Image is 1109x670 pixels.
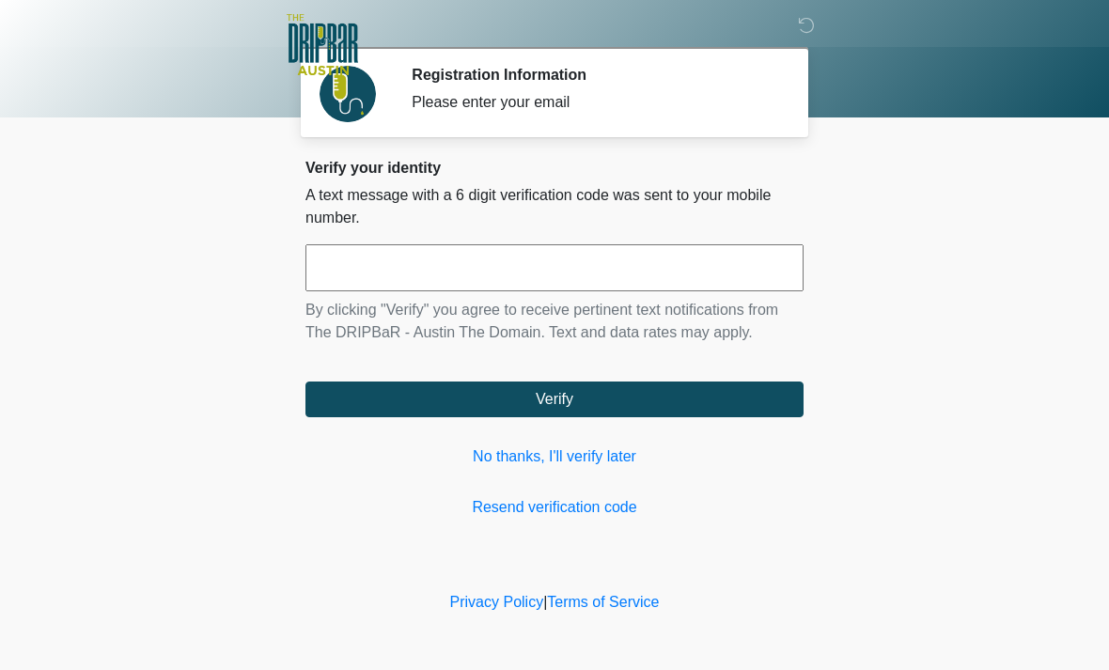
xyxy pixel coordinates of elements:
img: The DRIPBaR - Austin The Domain Logo [287,14,358,75]
a: Privacy Policy [450,594,544,610]
a: | [543,594,547,610]
a: No thanks, I'll verify later [305,445,804,468]
p: By clicking "Verify" you agree to receive pertinent text notifications from The DRIPBaR - Austin ... [305,299,804,344]
p: A text message with a 6 digit verification code was sent to your mobile number. [305,184,804,229]
img: Agent Avatar [320,66,376,122]
a: Terms of Service [547,594,659,610]
button: Verify [305,382,804,417]
a: Resend verification code [305,496,804,519]
div: Please enter your email [412,91,775,114]
h2: Verify your identity [305,159,804,177]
